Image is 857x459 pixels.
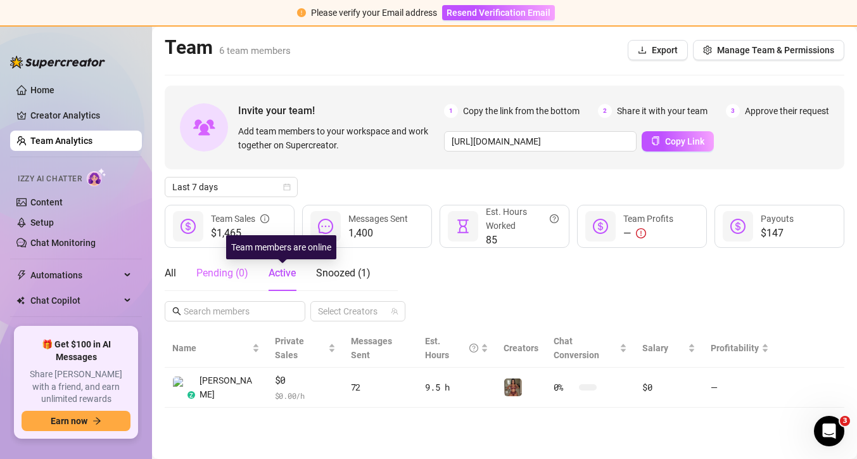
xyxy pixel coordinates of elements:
[693,40,844,60] button: Manage Team & Permissions
[165,36,291,60] h2: Team
[651,136,660,145] span: copy
[814,416,844,446] iframe: Intercom live chat
[10,56,105,68] img: logo-BBDzfeDw.svg
[425,334,478,362] div: Est. Hours
[463,104,580,118] span: Copy the link from the bottom
[211,212,269,226] div: Team Sales
[30,290,120,311] span: Chat Copilot
[554,380,574,394] span: 0 %
[444,104,458,118] span: 1
[30,136,92,146] a: Team Analytics
[311,6,437,20] div: Please verify your Email address
[761,214,794,224] span: Payouts
[165,329,267,368] th: Name
[30,265,120,285] span: Automations
[87,168,106,186] img: AI Chatter
[30,197,63,207] a: Content
[22,339,130,363] span: 🎁 Get $100 in AI Messages
[318,219,333,234] span: message
[351,336,392,360] span: Messages Sent
[496,329,546,368] th: Creators
[636,228,646,238] span: exclamation-circle
[665,136,704,146] span: Copy Link
[172,341,250,355] span: Name
[628,40,688,60] button: Export
[726,104,740,118] span: 3
[717,45,834,55] span: Manage Team & Permissions
[30,217,54,228] a: Setup
[711,343,759,353] span: Profitability
[30,85,54,95] a: Home
[51,416,87,426] span: Earn now
[172,178,290,197] span: Last 7 days
[469,334,478,362] span: question-circle
[22,368,130,406] span: Share [PERSON_NAME] with a friend, and earn unlimited rewards
[297,8,306,17] span: exclamation-circle
[745,104,829,118] span: Approve their request
[211,226,269,241] span: $1,465
[200,373,260,401] span: [PERSON_NAME]
[504,378,522,396] img: Greek
[447,8,550,18] span: Resend Verification Email
[283,183,291,191] span: calendar
[219,45,291,56] span: 6 team members
[275,373,336,388] span: $0
[425,380,488,394] div: 9.5 h
[30,238,96,248] a: Chat Monitoring
[275,389,336,402] span: $ 0.00 /h
[391,307,398,315] span: team
[238,124,439,152] span: Add team members to your workspace and work together on Supercreator.
[196,266,248,281] div: Pending ( 0 )
[486,233,559,248] span: 85
[455,219,471,234] span: hourglass
[617,104,708,118] span: Share it with your team
[351,380,410,394] div: 72
[181,219,196,234] span: dollar-circle
[269,267,296,279] span: Active
[652,45,678,55] span: Export
[184,304,288,318] input: Search members
[642,131,714,152] button: Copy Link
[442,5,555,20] button: Resend Verification Email
[22,411,130,431] button: Earn nowarrow-right
[486,205,559,233] div: Est. Hours Worked
[173,377,194,398] img: Alva K
[92,417,101,425] span: arrow-right
[840,416,850,426] span: 3
[18,173,82,185] span: Izzy AI Chatter
[623,214,673,224] span: Team Profits
[642,380,695,394] div: $0
[16,296,25,305] img: Chat Copilot
[316,267,371,279] span: Snoozed ( 1 )
[554,336,599,360] span: Chat Conversion
[703,368,777,408] td: —
[623,226,673,241] div: —
[348,214,408,224] span: Messages Sent
[165,266,176,281] div: All
[642,343,668,353] span: Salary
[550,205,559,233] span: question-circle
[348,226,408,241] span: 1,400
[187,391,195,399] div: z
[761,226,794,241] span: $147
[226,235,336,259] div: Team members are online
[598,104,612,118] span: 2
[30,105,132,126] a: Creator Analytics
[16,270,27,280] span: thunderbolt
[275,336,304,360] span: Private Sales
[593,219,608,234] span: dollar-circle
[638,46,647,55] span: download
[730,219,746,234] span: dollar-circle
[238,103,444,119] span: Invite your team!
[703,46,712,55] span: setting
[260,212,269,226] span: info-circle
[172,307,181,316] span: search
